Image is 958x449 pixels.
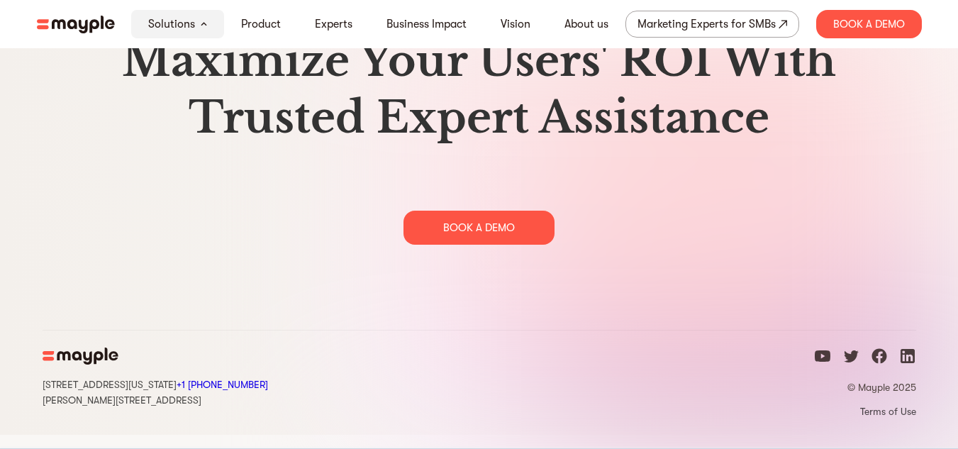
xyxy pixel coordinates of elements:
img: mayple-logo [43,348,118,365]
h2: Maximize Your Users' ROI With Trusted Expert Assistance [43,33,916,146]
a: Marketing Experts for SMBs [625,11,799,38]
a: youtube icon [814,348,831,370]
a: Business Impact [386,16,467,33]
div: Book A Demo [816,10,922,38]
a: linkedin icon [899,348,916,370]
a: facebook icon [871,348,888,370]
a: Call Mayple [177,379,268,390]
a: Product [241,16,281,33]
div: Marketing Experts for SMBs [637,14,776,34]
div: BOOK A DEMO [403,211,555,245]
a: Solutions [148,16,195,33]
img: mayple-logo [37,16,115,33]
img: arrow-down [201,22,207,26]
a: twitter icon [842,348,859,370]
a: About us [564,16,608,33]
a: Terms of Use [814,405,916,418]
p: © Mayple 2025 [814,381,916,394]
div: [STREET_ADDRESS][US_STATE] [PERSON_NAME][STREET_ADDRESS] [43,376,268,407]
a: Experts [315,16,352,33]
a: Vision [501,16,530,33]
